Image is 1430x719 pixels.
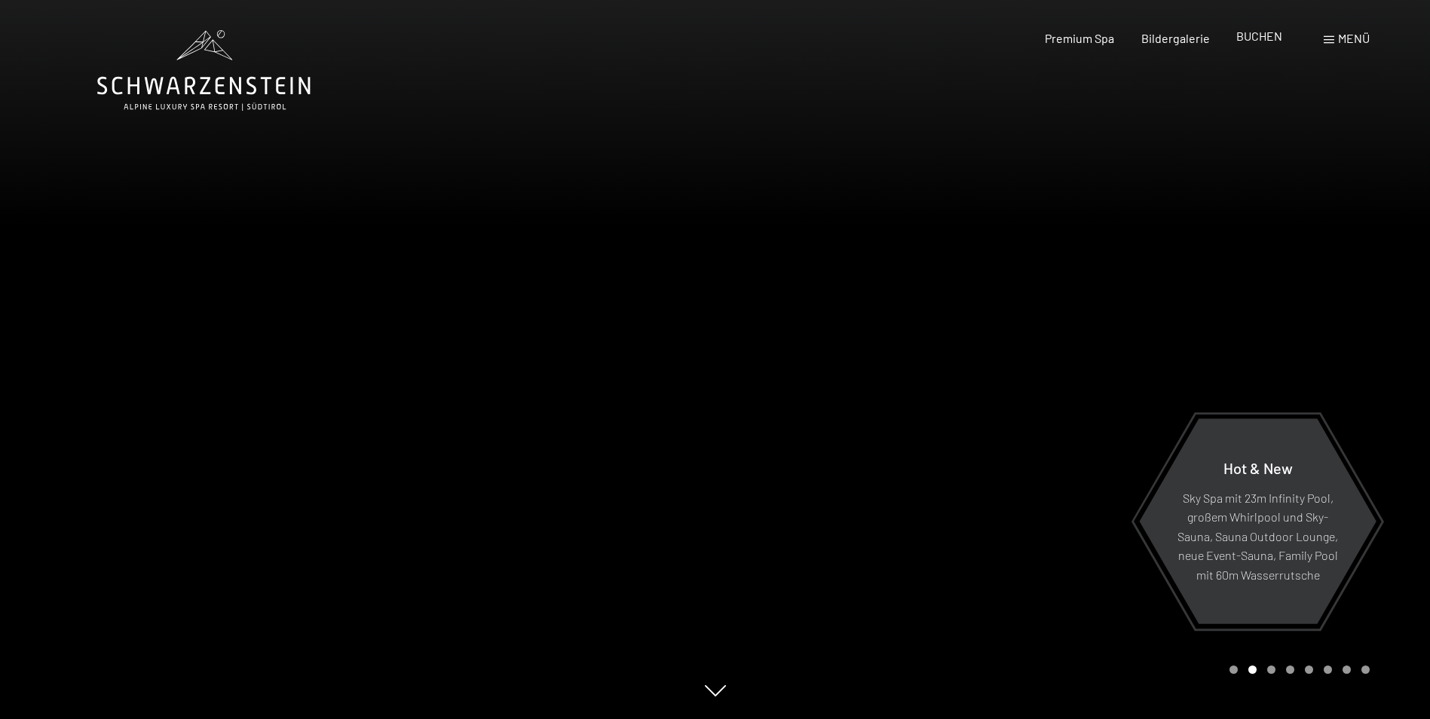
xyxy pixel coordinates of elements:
div: Carousel Page 5 [1305,665,1313,674]
a: Hot & New Sky Spa mit 23m Infinity Pool, großem Whirlpool und Sky-Sauna, Sauna Outdoor Lounge, ne... [1138,418,1377,625]
div: Carousel Page 1 [1229,665,1238,674]
div: Carousel Page 2 (Current Slide) [1248,665,1257,674]
div: Carousel Pagination [1224,665,1370,674]
div: Carousel Page 6 [1324,665,1332,674]
div: Carousel Page 4 [1286,665,1294,674]
span: Menü [1338,31,1370,45]
a: Bildergalerie [1141,31,1210,45]
span: Hot & New [1223,458,1293,476]
div: Carousel Page 8 [1361,665,1370,674]
a: Premium Spa [1045,31,1114,45]
div: Carousel Page 3 [1267,665,1275,674]
div: Carousel Page 7 [1343,665,1351,674]
p: Sky Spa mit 23m Infinity Pool, großem Whirlpool und Sky-Sauna, Sauna Outdoor Lounge, neue Event-S... [1176,488,1340,584]
a: BUCHEN [1236,29,1282,43]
